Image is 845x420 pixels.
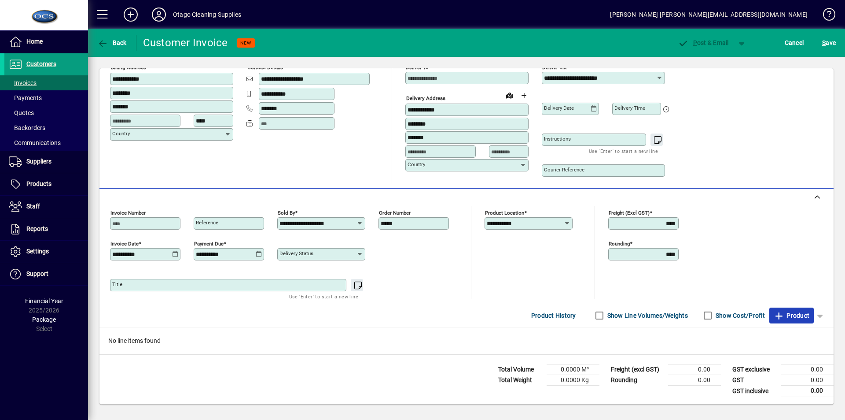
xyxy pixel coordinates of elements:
app-page-header-button: Back [88,35,136,51]
a: Knowledge Base [816,2,834,30]
a: Settings [4,241,88,263]
button: Profile [145,7,173,22]
td: GST inclusive [728,386,781,397]
mat-label: Instructions [544,136,571,142]
a: Support [4,263,88,285]
td: Rounding [606,375,668,386]
a: Payments [4,90,88,105]
span: Support [26,270,48,277]
span: Settings [26,248,49,255]
mat-hint: Use 'Enter' to start a new line [589,146,658,156]
td: GST [728,375,781,386]
a: Suppliers [4,151,88,173]
span: Communications [9,139,61,146]
span: Suppliers [26,158,51,165]
mat-label: Delivery time [614,105,645,111]
td: 0.00 [668,375,721,386]
mat-label: Country [408,161,425,167]
button: Back [95,35,129,51]
td: 0.00 [781,386,834,397]
mat-label: Payment due [194,241,224,247]
mat-label: Country [112,130,130,137]
td: Freight (excl GST) [606,364,668,375]
a: Staff [4,196,88,218]
div: [PERSON_NAME] [PERSON_NAME][EMAIL_ADDRESS][DOMAIN_NAME] [610,7,808,22]
span: Staff [26,203,40,210]
span: Back [97,39,127,46]
label: Show Line Volumes/Weights [606,311,688,320]
a: View on map [503,88,517,102]
span: Quotes [9,109,34,116]
button: Cancel [783,35,806,51]
span: S [822,39,826,46]
div: No line items found [99,327,834,354]
mat-label: Courier Reference [544,167,584,173]
button: Product History [528,308,580,323]
mat-label: Title [112,281,122,287]
span: Cancel [785,36,804,50]
span: Reports [26,225,48,232]
mat-label: Order number [379,210,411,216]
mat-label: Invoice date [110,241,139,247]
a: Invoices [4,75,88,90]
a: Quotes [4,105,88,120]
div: Customer Invoice [143,36,228,50]
button: Choose address [517,89,531,103]
mat-label: Product location [485,210,524,216]
mat-label: Freight (excl GST) [609,210,650,216]
span: Home [26,38,43,45]
mat-label: Delivery date [544,105,574,111]
a: Reports [4,218,88,240]
span: Customers [26,60,56,67]
mat-label: Reference [196,219,218,226]
mat-hint: Use 'Enter' to start a new line [289,291,358,301]
a: Backorders [4,120,88,135]
mat-label: Sold by [278,210,295,216]
span: Products [26,180,51,187]
mat-label: Invoice number [110,210,146,216]
div: Otago Cleaning Supplies [173,7,241,22]
td: Total Weight [494,375,547,386]
td: GST exclusive [728,364,781,375]
span: Invoices [9,79,37,86]
span: ave [822,36,836,50]
mat-label: Rounding [609,241,630,247]
a: Products [4,173,88,195]
td: 0.00 [781,375,834,386]
button: Add [117,7,145,22]
a: Communications [4,135,88,150]
span: Payments [9,94,42,101]
span: P [693,39,697,46]
span: Financial Year [25,297,63,305]
button: Save [820,35,838,51]
label: Show Cost/Profit [714,311,765,320]
td: 0.0000 Kg [547,375,599,386]
button: Post & Email [673,35,733,51]
mat-label: Delivery status [279,250,313,256]
td: 0.0000 M³ [547,364,599,375]
td: 0.00 [668,364,721,375]
button: Product [769,308,814,323]
span: Package [32,316,56,323]
span: Product History [531,308,576,323]
span: Backorders [9,124,45,131]
a: View on map [207,57,221,71]
a: Home [4,31,88,53]
td: Total Volume [494,364,547,375]
button: Copy to Delivery address [221,58,235,72]
span: NEW [240,40,251,46]
td: 0.00 [781,364,834,375]
span: Product [774,308,809,323]
span: ost & Email [678,39,729,46]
